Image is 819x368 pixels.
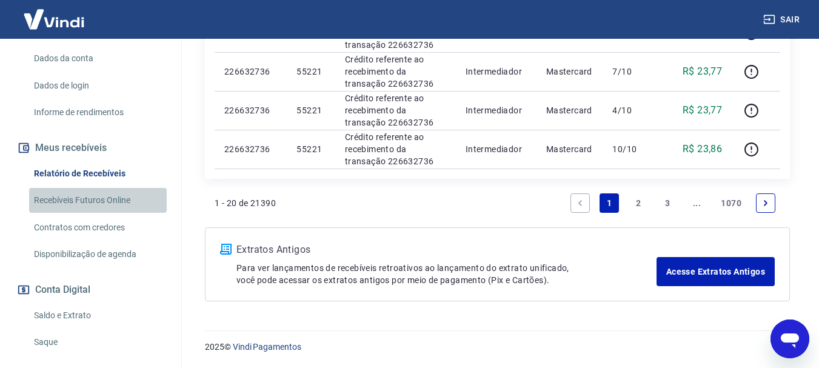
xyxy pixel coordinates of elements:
a: Page 2 [629,193,648,213]
a: Page 1 is your current page [600,193,619,213]
a: Saldo e Extrato [29,303,167,328]
p: Mastercard [546,104,593,116]
a: Jump forward [687,193,706,213]
p: Crédito referente ao recebimento da transação 226632736 [345,131,446,167]
a: Vindi Pagamentos [233,342,301,352]
p: 55221 [296,143,325,155]
a: Contratos com credores [29,215,167,240]
p: R$ 23,77 [683,103,722,118]
p: 10/10 [612,143,648,155]
button: Sair [761,8,804,31]
p: 55221 [296,65,325,78]
p: Intermediador [466,104,527,116]
a: Next page [756,193,775,213]
p: 55221 [296,104,325,116]
a: Saque [29,330,167,355]
a: Page 1070 [716,193,746,213]
p: 226632736 [224,104,277,116]
a: Relatório de Recebíveis [29,161,167,186]
a: Dados de login [29,73,167,98]
p: Mastercard [546,143,593,155]
p: 7/10 [612,65,648,78]
p: 2025 © [205,341,790,353]
p: Intermediador [466,143,527,155]
p: 1 - 20 de 21390 [215,197,276,209]
p: Mastercard [546,65,593,78]
ul: Pagination [566,189,780,218]
p: 226632736 [224,65,277,78]
p: Crédito referente ao recebimento da transação 226632736 [345,53,446,90]
a: Page 3 [658,193,677,213]
p: R$ 23,86 [683,142,722,156]
p: Crédito referente ao recebimento da transação 226632736 [345,92,446,129]
a: Informe de rendimentos [29,100,167,125]
button: Meus recebíveis [15,135,167,161]
img: ícone [220,244,232,255]
p: 4/10 [612,104,648,116]
p: 226632736 [224,143,277,155]
img: Vindi [15,1,93,38]
iframe: Botão para abrir a janela de mensagens [771,319,809,358]
a: Recebíveis Futuros Online [29,188,167,213]
a: Acesse Extratos Antigos [657,257,775,286]
button: Conta Digital [15,276,167,303]
a: Dados da conta [29,46,167,71]
p: Intermediador [466,65,527,78]
a: Previous page [570,193,590,213]
p: Extratos Antigos [236,243,657,257]
p: R$ 23,77 [683,64,722,79]
a: Disponibilização de agenda [29,242,167,267]
p: Para ver lançamentos de recebíveis retroativos ao lançamento do extrato unificado, você pode aces... [236,262,657,286]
